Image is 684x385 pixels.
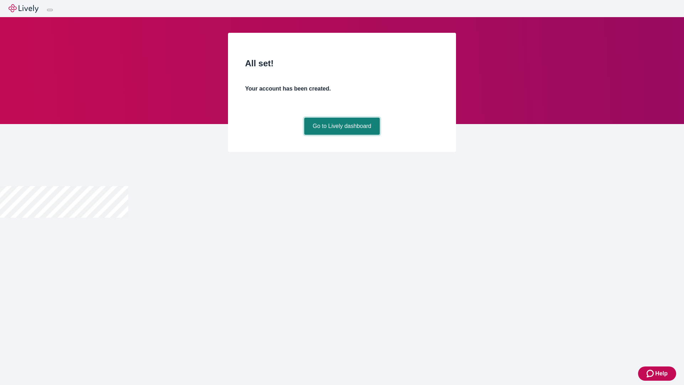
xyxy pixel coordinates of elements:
h4: Your account has been created. [245,84,439,93]
svg: Zendesk support icon [647,369,655,378]
a: Go to Lively dashboard [304,118,380,135]
button: Zendesk support iconHelp [638,366,676,381]
img: Lively [9,4,38,13]
span: Help [655,369,668,378]
button: Log out [47,9,53,11]
h2: All set! [245,57,439,70]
